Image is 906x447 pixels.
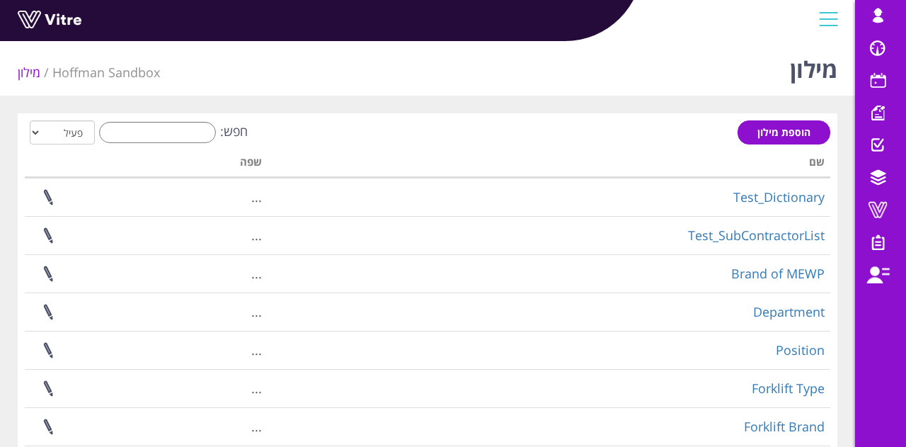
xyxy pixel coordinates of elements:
[251,380,262,397] span: ...
[776,341,825,358] a: Position
[99,122,216,143] input: חפש:
[268,151,830,178] th: שם
[752,380,825,397] a: Forklift Type
[251,227,262,244] span: ...
[688,227,825,244] a: Test_SubContractorList
[733,188,825,205] a: Test_Dictionary
[753,303,825,320] a: Department
[52,64,160,81] a: Hoffman Sandbox
[744,418,825,435] a: Forklift Brand
[251,265,262,282] span: ...
[251,341,262,358] span: ...
[757,125,810,139] span: הוספת מילון
[251,188,262,205] span: ...
[95,122,248,143] label: חפש:
[251,303,262,320] span: ...
[166,151,268,178] th: שפה
[790,35,837,96] h1: מילון
[18,64,52,82] li: מילון
[731,265,825,282] a: Brand of MEWP
[738,120,830,145] a: הוספת מילון
[251,418,262,435] span: ...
